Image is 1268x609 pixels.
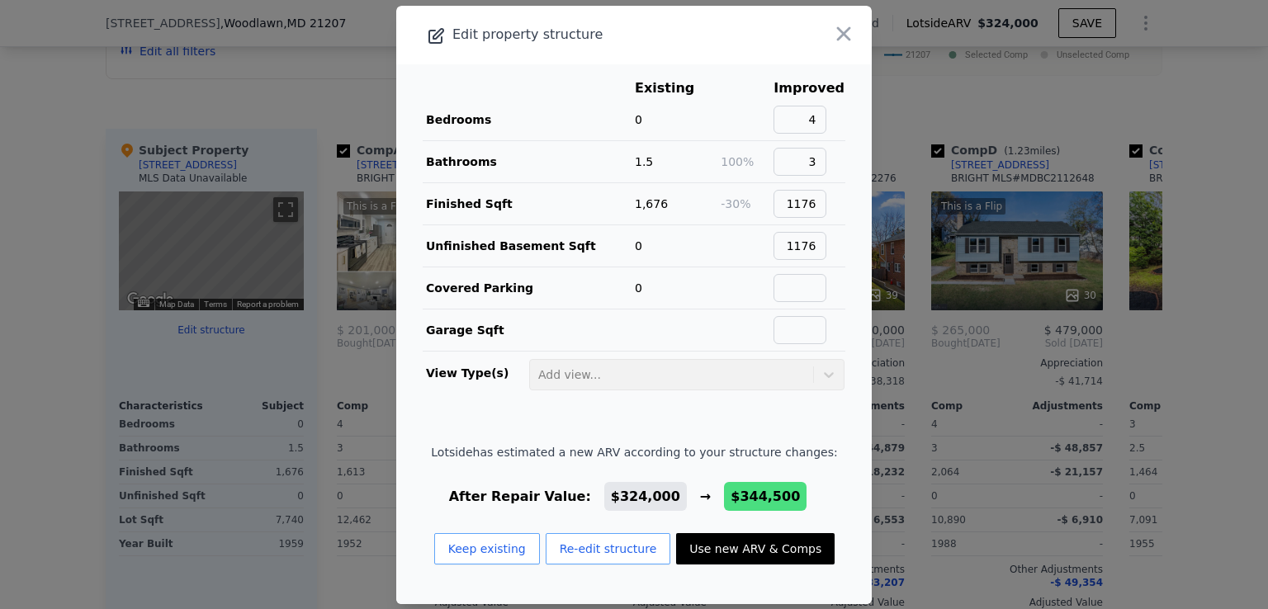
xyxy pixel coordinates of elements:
button: Use new ARV & Comps [676,533,835,564]
td: Garage Sqft [423,309,634,351]
span: 0 [635,281,642,295]
td: Bedrooms [423,99,634,141]
td: Finished Sqft [423,182,634,224]
td: Unfinished Basement Sqft [423,224,634,267]
button: Keep existing [434,533,540,564]
th: Existing [634,78,720,99]
td: Bathrooms [423,140,634,182]
button: Re-edit structure [546,533,671,564]
span: 1,676 [635,197,668,210]
span: 100% [721,155,754,168]
span: 0 [635,113,642,126]
td: Covered Parking [423,267,634,309]
span: -30% [721,197,750,210]
div: Edit property structure [396,23,777,46]
th: Improved [773,78,845,99]
td: View Type(s) [423,352,528,391]
span: 0 [635,239,642,253]
span: $344,500 [731,489,800,504]
span: 1.5 [635,155,653,168]
span: Lotside has estimated a new ARV according to your structure changes: [431,444,837,460]
div: After Repair Value: → [431,487,837,507]
span: $324,000 [611,489,680,504]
